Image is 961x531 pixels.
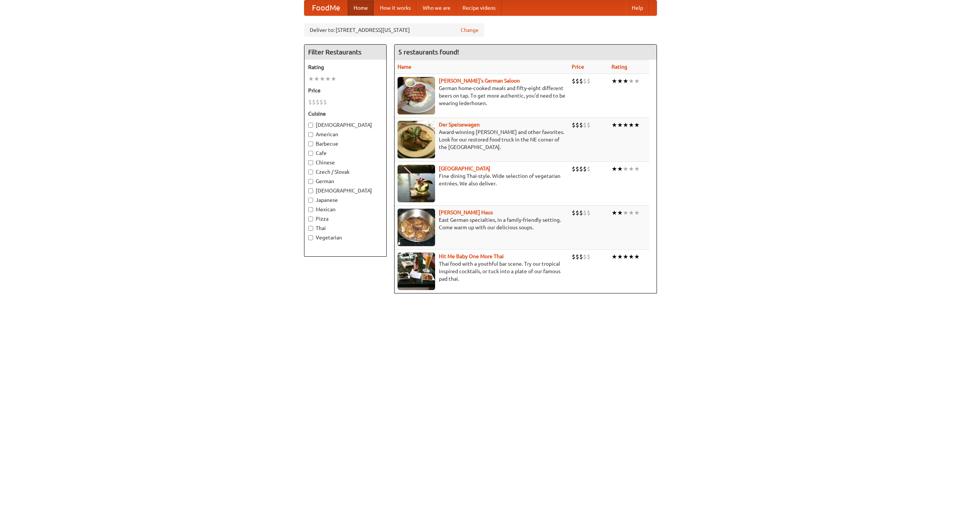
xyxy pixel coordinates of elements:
label: American [308,131,383,138]
img: speisewagen.jpg [398,121,435,158]
input: Thai [308,226,313,231]
li: $ [575,209,579,217]
li: ★ [628,253,634,261]
li: ★ [623,165,628,173]
li: ★ [634,253,640,261]
li: ★ [634,209,640,217]
li: $ [587,77,590,85]
input: [DEMOGRAPHIC_DATA] [308,188,313,193]
b: [PERSON_NAME] Haus [439,209,493,215]
a: Help [626,0,649,15]
li: ★ [628,77,634,85]
a: How it works [374,0,417,15]
a: FoodMe [304,0,348,15]
li: $ [572,165,575,173]
input: Pizza [308,217,313,221]
label: Thai [308,224,383,232]
img: esthers.jpg [398,77,435,114]
li: $ [323,98,327,106]
li: ★ [331,75,336,83]
li: $ [587,165,590,173]
ng-pluralize: 5 restaurants found! [398,48,459,56]
a: Recipe videos [456,0,502,15]
li: ★ [634,77,640,85]
li: $ [316,98,319,106]
label: Vegetarian [308,234,383,241]
li: ★ [308,75,314,83]
li: ★ [623,253,628,261]
label: [DEMOGRAPHIC_DATA] [308,121,383,129]
input: Czech / Slovak [308,170,313,174]
a: Name [398,64,411,70]
li: ★ [612,121,617,129]
li: $ [319,98,323,106]
input: Vegetarian [308,235,313,240]
li: ★ [612,165,617,173]
li: $ [308,98,312,106]
a: Home [348,0,374,15]
a: Price [572,64,584,70]
h5: Rating [308,63,383,71]
li: $ [572,121,575,129]
li: ★ [617,77,623,85]
li: $ [583,165,587,173]
li: ★ [617,253,623,261]
b: [GEOGRAPHIC_DATA] [439,165,490,171]
a: Who we are [417,0,456,15]
li: $ [579,121,583,129]
li: $ [579,209,583,217]
a: [PERSON_NAME]'s German Saloon [439,78,520,84]
img: kohlhaus.jpg [398,209,435,246]
input: [DEMOGRAPHIC_DATA] [308,123,313,128]
label: Barbecue [308,140,383,147]
p: Fine dining Thai-style. Wide selection of vegetarian entrées. We also deliver. [398,172,566,187]
li: ★ [612,77,617,85]
li: $ [572,77,575,85]
li: $ [587,209,590,217]
li: $ [583,77,587,85]
label: [DEMOGRAPHIC_DATA] [308,187,383,194]
a: Der Speisewagen [439,122,480,128]
li: ★ [628,165,634,173]
li: $ [575,77,579,85]
label: Cafe [308,149,383,157]
li: $ [579,253,583,261]
input: German [308,179,313,184]
li: $ [579,77,583,85]
li: $ [583,209,587,217]
li: ★ [634,121,640,129]
label: Chinese [308,159,383,166]
img: babythai.jpg [398,253,435,290]
li: $ [587,253,590,261]
p: Thai food with a youthful bar scene. Try our tropical inspired cocktails, or tuck into a plate of... [398,260,566,283]
li: ★ [617,165,623,173]
input: Mexican [308,207,313,212]
li: $ [312,98,316,106]
p: East German specialties, in a family-friendly setting. Come warm up with our delicious soups. [398,216,566,231]
li: ★ [623,209,628,217]
div: Deliver to: [STREET_ADDRESS][US_STATE] [304,23,484,37]
li: $ [579,165,583,173]
p: German home-cooked meals and fifty-eight different beers on tap. To get more authentic, you'd nee... [398,84,566,107]
li: ★ [623,121,628,129]
li: $ [575,253,579,261]
li: $ [575,165,579,173]
label: German [308,178,383,185]
input: Cafe [308,151,313,156]
input: Chinese [308,160,313,165]
li: ★ [617,121,623,129]
label: Pizza [308,215,383,223]
li: $ [583,253,587,261]
label: Czech / Slovak [308,168,383,176]
img: satay.jpg [398,165,435,202]
label: Japanese [308,196,383,204]
li: ★ [612,253,617,261]
li: ★ [319,75,325,83]
li: $ [572,253,575,261]
label: Mexican [308,206,383,213]
a: Rating [612,64,627,70]
li: $ [583,121,587,129]
p: Award-winning [PERSON_NAME] and other favorites. Look for our restored food truck in the NE corne... [398,128,566,151]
